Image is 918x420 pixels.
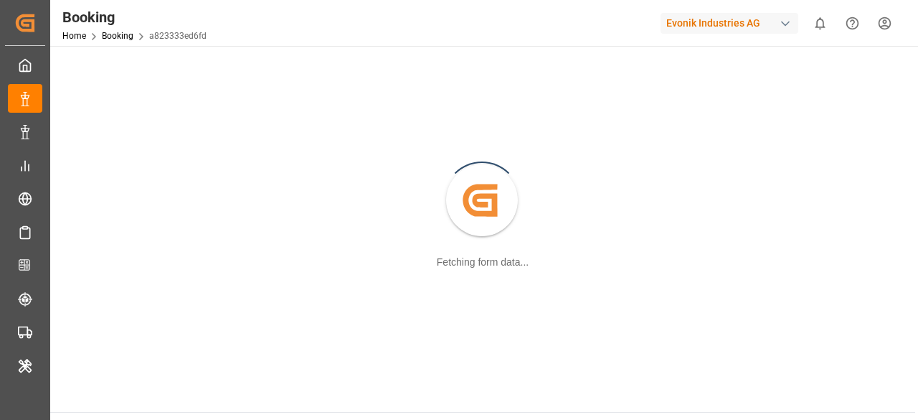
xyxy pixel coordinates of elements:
div: Fetching form data... [437,255,529,270]
div: Booking [62,6,207,28]
button: Evonik Industries AG [661,9,804,37]
div: Evonik Industries AG [661,13,798,34]
button: show 0 new notifications [804,7,836,39]
a: Booking [102,31,133,41]
button: Help Center [836,7,869,39]
a: Home [62,31,86,41]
